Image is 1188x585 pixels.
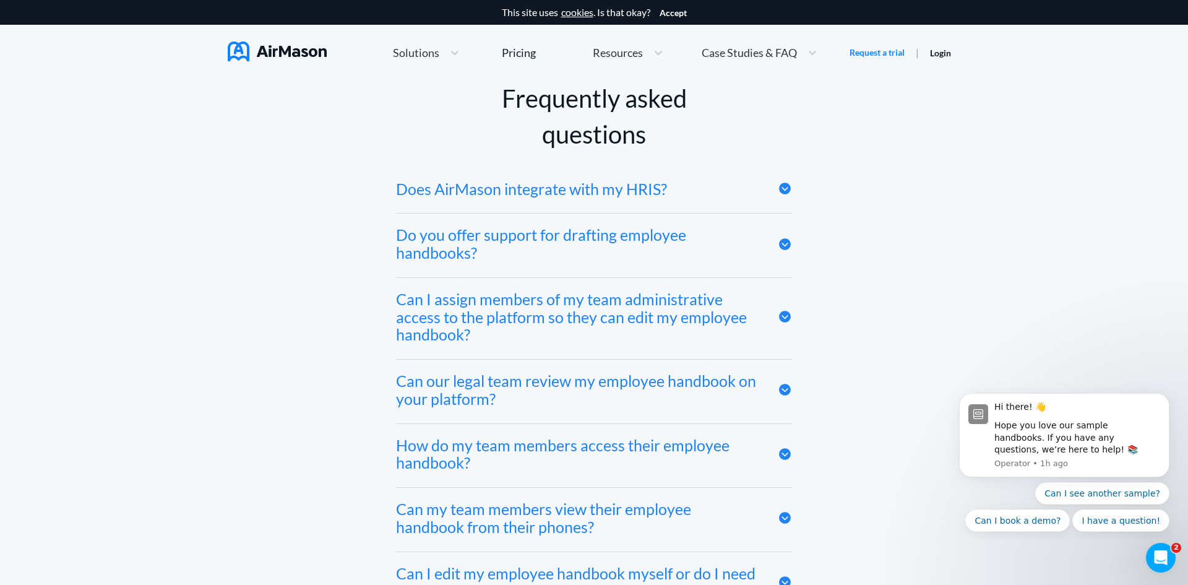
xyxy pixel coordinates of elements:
[396,436,759,472] div: How do my team members access their employee handbook?
[393,47,439,58] span: Solutions
[561,7,593,18] a: cookies
[495,80,693,152] div: Frequently asked questions
[396,180,667,198] div: Does AirMason integrate with my HRIS?
[660,8,687,18] button: Accept cookies
[930,48,951,58] a: Login
[502,47,536,58] div: Pricing
[916,46,919,58] span: |
[850,46,905,59] a: Request a trial
[396,226,759,262] div: Do you offer support for drafting employee handbooks?
[593,47,643,58] span: Resources
[228,41,327,61] img: AirMason Logo
[502,41,536,64] a: Pricing
[396,500,759,536] div: Can my team members view their employee handbook from their phones?
[1171,543,1181,553] span: 2
[1146,543,1176,573] iframe: Intercom live chat
[940,382,1188,539] iframe: Intercom notifications message
[396,290,759,344] div: Can I assign members of my team administrative access to the platform so they can edit my employe...
[396,372,759,408] div: Can our legal team review my employee handbook on your platform?
[702,47,797,58] span: Case Studies & FAQ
